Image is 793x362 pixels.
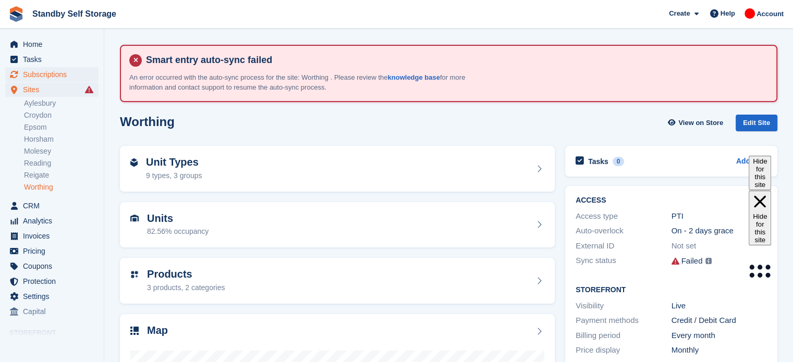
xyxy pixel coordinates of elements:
[23,52,86,67] span: Tasks
[120,146,555,192] a: Unit Types 9 types, 3 groups
[147,226,209,237] div: 82.56% occupancy
[576,225,672,237] div: Auto-overlock
[576,330,672,342] div: Billing period
[5,229,99,243] a: menu
[5,82,99,97] a: menu
[5,304,99,319] a: menu
[147,324,168,336] h2: Map
[130,158,138,167] img: unit-type-icn-2b2737a686de81e16bb02015468b77c625bbabd49415b5ef34ead5e3b44a266d.svg
[5,259,99,273] a: menu
[24,146,99,156] a: Molesey
[666,115,727,132] a: View on Store
[669,8,690,19] span: Create
[130,327,139,335] img: map-icn-33ee37083ee616e46c38cad1a60f524a97daa1e2b2c8c0bc3eb3415660979fc1.svg
[745,8,755,19] img: Aaron Winter
[23,304,86,319] span: Capital
[23,67,86,82] span: Subscriptions
[24,182,99,192] a: Worthing
[28,5,120,22] a: Standby Self Storage
[576,344,672,356] div: Price display
[613,157,625,166] div: 0
[672,330,767,342] div: Every month
[576,210,672,222] div: Access type
[24,98,99,108] a: Aylesbury
[24,134,99,144] a: Horsham
[23,214,86,228] span: Analytics
[672,315,767,327] div: Credit / Debit Card
[576,300,672,312] div: Visibility
[5,244,99,258] a: menu
[23,37,86,52] span: Home
[672,210,767,222] div: PTI
[23,198,86,213] span: CRM
[576,286,767,294] h2: Storefront
[130,215,139,222] img: unit-icn-7be61d7bf1b0ce9d3e12c5938cc71ed9869f7b940bace4675aadf7bd6d80202e.svg
[5,198,99,213] a: menu
[721,8,735,19] span: Help
[24,110,99,120] a: Croydon
[672,240,767,252] div: Not set
[23,229,86,243] span: Invoices
[24,122,99,132] a: Epsom
[85,85,93,94] i: Smart entry sync failures have occurred
[672,225,767,237] div: On - 2 days grace
[23,244,86,258] span: Pricing
[24,170,99,180] a: Reigate
[146,170,202,181] div: 9 types, 3 groups
[120,202,555,248] a: Units 82.56% occupancy
[120,115,175,129] h2: Worthing
[705,258,712,264] img: icon-info-grey-7440780725fd019a000dd9b08b2336e03edf1995a4989e88bcd33f0948082b44.svg
[5,52,99,67] a: menu
[5,37,99,52] a: menu
[576,240,672,252] div: External ID
[672,300,767,312] div: Live
[576,255,672,268] div: Sync status
[387,73,440,81] a: knowledge base
[9,328,104,338] span: Storefront
[23,259,86,273] span: Coupons
[147,282,225,293] div: 3 products, 2 categories
[5,274,99,289] a: menu
[5,289,99,304] a: menu
[757,9,784,19] span: Account
[23,289,86,304] span: Settings
[130,270,139,279] img: custom-product-icn-752c56ca05d30b4aa98f6f15887a0e09747e85b44ffffa43cff429088544963d.svg
[24,158,99,168] a: Reading
[23,82,86,97] span: Sites
[576,196,767,205] h2: ACCESS
[142,54,768,66] h4: Smart entry auto-sync failed
[8,6,24,22] img: stora-icon-8386f47178a22dfd0bd8f6a31ec36ba5ce8667c1dd55bd0f319d3a0aa187defe.svg
[23,274,86,289] span: Protection
[736,115,777,136] a: Edit Site
[588,157,608,166] h2: Tasks
[5,214,99,228] a: menu
[736,156,750,168] a: Add
[672,344,767,356] div: Monthly
[147,268,225,280] h2: Products
[681,255,703,267] div: Failed
[146,156,202,168] h2: Unit Types
[736,115,777,132] div: Edit Site
[129,72,494,93] p: An error occurred with the auto-sync process for the site: Worthing . Please review the for more ...
[576,315,672,327] div: Payment methods
[120,258,555,304] a: Products 3 products, 2 categories
[147,213,209,224] h2: Units
[678,118,723,128] span: View on Store
[5,67,99,82] a: menu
